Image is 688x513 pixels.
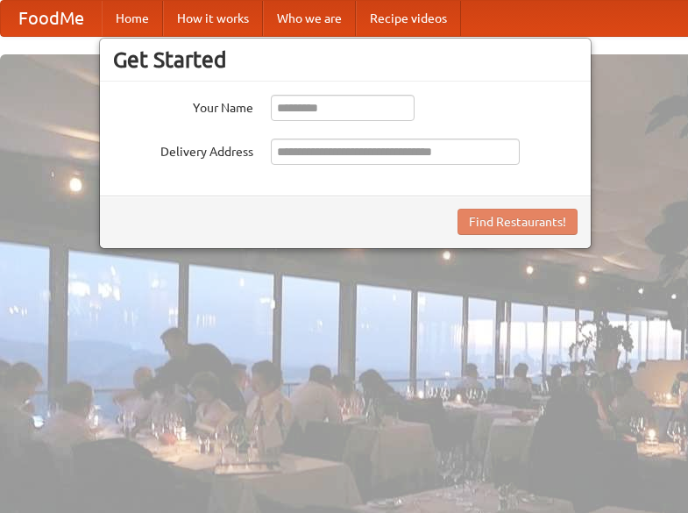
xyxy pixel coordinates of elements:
[113,46,578,73] h3: Get Started
[113,139,253,160] label: Delivery Address
[163,1,263,36] a: How it works
[1,1,102,36] a: FoodMe
[356,1,461,36] a: Recipe videos
[113,95,253,117] label: Your Name
[457,209,578,235] button: Find Restaurants!
[263,1,356,36] a: Who we are
[102,1,163,36] a: Home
